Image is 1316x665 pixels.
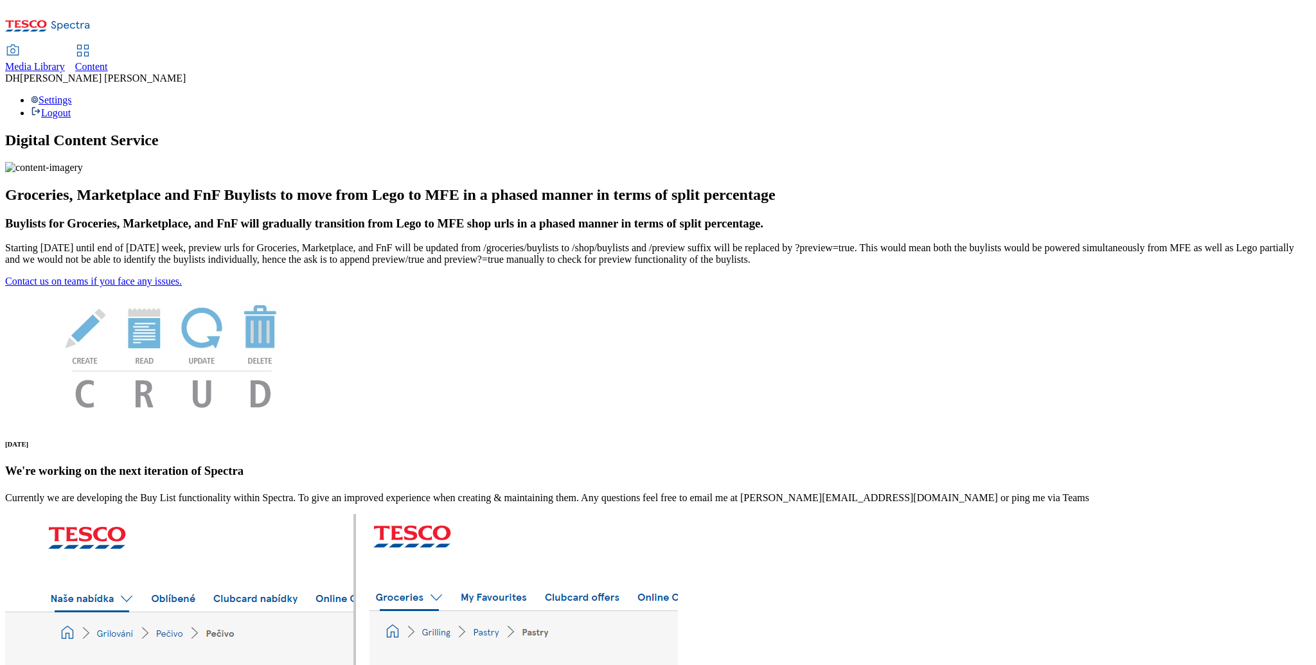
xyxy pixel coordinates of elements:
p: Starting [DATE] until end of [DATE] week, preview urls for Groceries, Marketplace, and FnF will b... [5,242,1311,265]
p: Currently we are developing the Buy List functionality within Spectra. To give an improved experi... [5,492,1311,504]
a: Settings [31,94,72,105]
a: Content [75,46,108,73]
img: News Image [5,287,339,421]
h1: Digital Content Service [5,132,1311,149]
h3: Buylists for Groceries, Marketplace, and FnF will gradually transition from Lego to MFE shop urls... [5,217,1311,231]
h2: Groceries, Marketplace and FnF Buylists to move from Lego to MFE in a phased manner in terms of s... [5,186,1311,204]
a: Contact us on teams if you face any issues. [5,276,182,287]
img: content-imagery [5,162,83,173]
span: DH [5,73,20,84]
span: [PERSON_NAME] [PERSON_NAME] [20,73,186,84]
span: Content [75,61,108,72]
span: Media Library [5,61,65,72]
h3: We're working on the next iteration of Spectra [5,464,1311,478]
h6: [DATE] [5,440,1311,448]
a: Media Library [5,46,65,73]
a: Logout [31,107,71,118]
